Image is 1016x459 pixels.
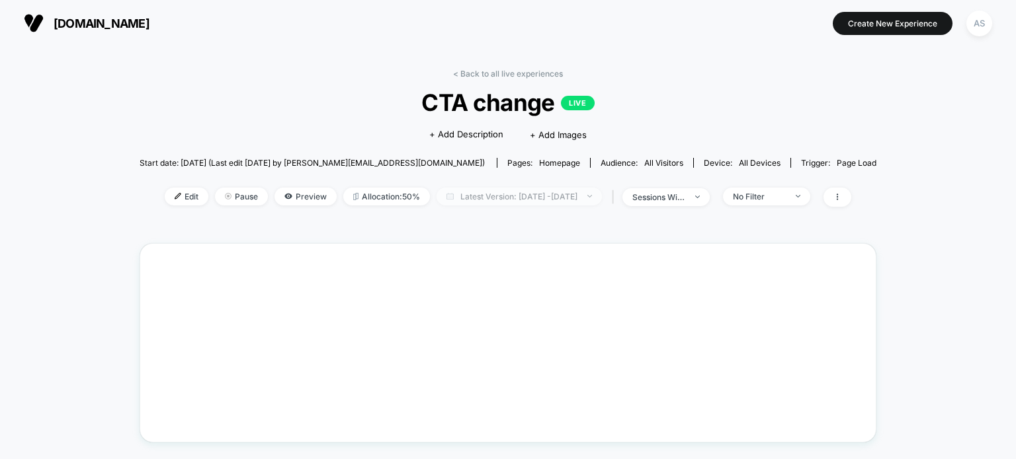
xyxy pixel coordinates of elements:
[837,158,876,168] span: Page Load
[601,158,683,168] div: Audience:
[609,188,622,207] span: |
[833,12,952,35] button: Create New Experience
[225,193,232,199] img: end
[177,88,839,116] span: CTA change
[429,128,503,141] span: + Add Description
[632,192,685,202] div: sessions with impression
[275,188,337,205] span: Preview
[739,158,781,168] span: all devices
[353,193,359,200] img: rebalance
[453,69,563,79] a: < Back to all live experiences
[24,13,44,33] img: Visually logo
[20,13,153,34] button: [DOMAIN_NAME]
[801,158,876,168] div: Trigger:
[507,158,580,168] div: Pages:
[796,195,800,197] img: end
[966,11,992,36] div: AS
[215,188,268,205] span: Pause
[962,10,996,37] button: AS
[165,188,208,205] span: Edit
[561,96,594,110] p: LIVE
[693,158,790,168] span: Device:
[695,195,700,198] img: end
[733,192,786,201] div: No Filter
[54,17,149,30] span: [DOMAIN_NAME]
[140,158,485,168] span: Start date: [DATE] (Last edit [DATE] by [PERSON_NAME][EMAIL_ADDRESS][DOMAIN_NAME])
[446,193,454,199] img: calendar
[644,158,683,168] span: All Visitors
[539,158,580,168] span: homepage
[437,188,602,205] span: Latest Version: [DATE] - [DATE]
[530,129,587,140] span: + Add Images
[343,188,430,205] span: Allocation: 50%
[175,193,181,199] img: edit
[587,195,592,197] img: end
